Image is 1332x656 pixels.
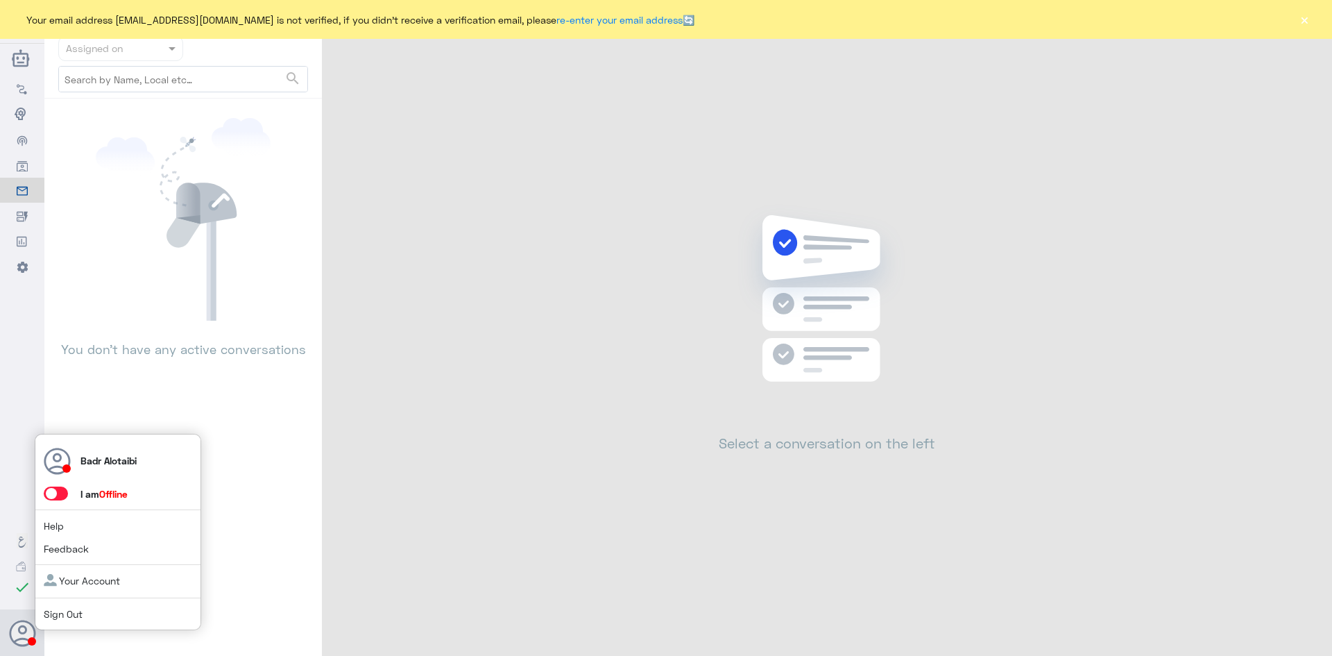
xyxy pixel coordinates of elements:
a: Help [44,520,64,532]
span: Your email address [EMAIL_ADDRESS][DOMAIN_NAME] is not verified, if you didn't receive a verifica... [26,12,694,27]
button: search [284,67,301,90]
button: × [1297,12,1311,26]
button: Avatar [9,620,35,646]
p: Badr Alotaibi [80,453,137,468]
span: search [284,70,301,87]
a: Sign Out [44,608,83,620]
i: check [14,579,31,596]
p: You don’t have any active conversations [58,321,308,359]
a: re-enter your email address [556,14,683,26]
h2: Select a conversation on the left [719,435,935,451]
a: Feedback [44,543,89,555]
a: Your Account [44,575,120,587]
input: Search by Name, Local etc… [59,67,307,92]
span: Offline [99,488,128,500]
span: I am [80,488,128,500]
